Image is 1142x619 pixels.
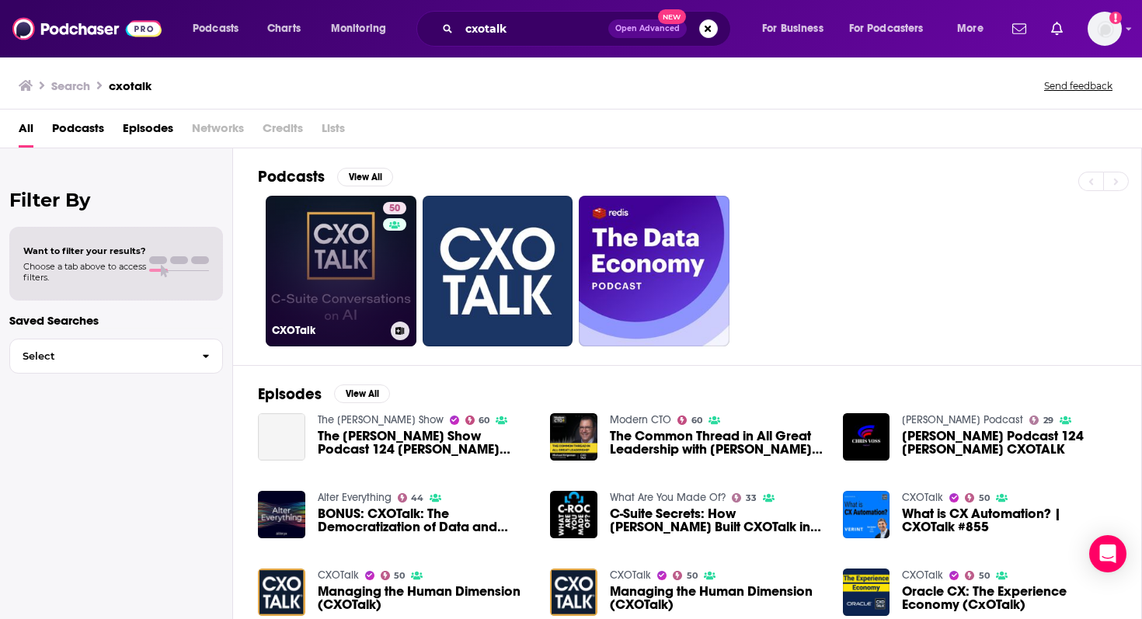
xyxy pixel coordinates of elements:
[1088,12,1122,46] button: Show profile menu
[381,571,406,580] a: 50
[109,78,151,93] h3: cxotalk
[267,18,301,40] span: Charts
[266,196,416,346] a: 50CXOTalk
[9,339,223,374] button: Select
[1109,12,1122,24] svg: Add a profile image
[51,78,90,93] h3: Search
[691,417,702,424] span: 60
[550,569,597,616] img: Managing the Human Dimension (CXOTalk)
[1029,416,1053,425] a: 29
[732,493,757,503] a: 33
[318,507,532,534] a: BONUS: CXOTalk: The Democratization of Data and Analytics with Alteryx
[1039,79,1117,92] button: Send feedback
[318,569,359,582] a: CXOTalk
[762,18,823,40] span: For Business
[1045,16,1069,42] a: Show notifications dropdown
[258,384,390,404] a: EpisodesView All
[258,167,325,186] h2: Podcasts
[318,413,444,426] a: The Chris Voss Show
[398,493,424,503] a: 44
[123,116,173,148] a: Episodes
[902,569,943,582] a: CXOTalk
[459,16,608,41] input: Search podcasts, credits, & more...
[677,416,702,425] a: 60
[192,116,244,148] span: Networks
[902,491,943,504] a: CXOTalk
[9,313,223,328] p: Saved Searches
[610,507,824,534] span: C-Suite Secrets: How [PERSON_NAME] Built CXOTalk into a Global Phenomenon
[19,116,33,148] a: All
[843,413,890,461] img: Chris Voss Podcast 124 Michael Krigsman CXOTALK
[52,116,104,148] a: Podcasts
[902,413,1023,426] a: Chris Voss Podcast
[23,261,146,283] span: Choose a tab above to access filters.
[902,507,1116,534] a: What is CX Automation? | CXOTalk #855
[610,569,651,582] a: CXOTalk
[258,384,322,404] h2: Episodes
[318,491,392,504] a: Alter Everything
[182,16,259,41] button: open menu
[1006,16,1032,42] a: Show notifications dropdown
[550,491,597,538] img: C-Suite Secrets: How Michael Krigsman Built CXOTalk into a Global Phenomenon
[965,571,990,580] a: 50
[258,491,305,538] img: BONUS: CXOTalk: The Democratization of Data and Analytics with Alteryx
[322,116,345,148] span: Lists
[957,18,984,40] span: More
[843,569,890,616] img: Oracle CX: The Experience Economy (CxOTalk)
[610,507,824,534] a: C-Suite Secrets: How Michael Krigsman Built CXOTalk into a Global Phenomenon
[383,202,406,214] a: 50
[257,16,310,41] a: Charts
[10,351,190,361] span: Select
[411,495,423,502] span: 44
[550,413,597,461] a: The Common Thread in All Great Leadership with Michael Krigsman, Host of CXOTalk
[902,429,1116,456] a: Chris Voss Podcast 124 Michael Krigsman CXOTALK
[479,417,489,424] span: 60
[965,493,990,503] a: 50
[258,569,305,616] img: Managing the Human Dimension (CXOTalk)
[1089,535,1126,572] div: Open Intercom Messenger
[902,585,1116,611] a: Oracle CX: The Experience Economy (CxOTalk)
[902,429,1116,456] span: [PERSON_NAME] Podcast 124 [PERSON_NAME] CXOTALK
[12,14,162,43] a: Podchaser - Follow, Share and Rate Podcasts
[331,18,386,40] span: Monitoring
[318,429,532,456] span: The [PERSON_NAME] Show Podcast 124 [PERSON_NAME] CXOTALK
[272,324,385,337] h3: CXOTalk
[23,245,146,256] span: Want to filter your results?
[334,384,390,403] button: View All
[610,491,726,504] a: What Are You Made Of?
[746,495,757,502] span: 33
[610,413,671,426] a: Modern CTO
[263,116,303,148] span: Credits
[318,585,532,611] a: Managing the Human Dimension (CXOTalk)
[843,491,890,538] a: What is CX Automation? | CXOTalk #855
[658,9,686,24] span: New
[318,429,532,456] a: The Chris Voss Show Podcast 124 Michael Krigsman CXOTALK
[687,572,698,579] span: 50
[979,572,990,579] span: 50
[979,495,990,502] span: 50
[610,429,824,456] a: The Common Thread in All Great Leadership with Michael Krigsman, Host of CXOTalk
[9,189,223,211] h2: Filter By
[1088,12,1122,46] span: Logged in as danikarchmer
[193,18,238,40] span: Podcasts
[431,11,746,47] div: Search podcasts, credits, & more...
[465,416,490,425] a: 60
[320,16,406,41] button: open menu
[610,585,824,611] a: Managing the Human Dimension (CXOTalk)
[258,167,393,186] a: PodcastsView All
[608,19,687,38] button: Open AdvancedNew
[610,429,824,456] span: The Common Thread in All Great Leadership with [PERSON_NAME], Host of CXOTalk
